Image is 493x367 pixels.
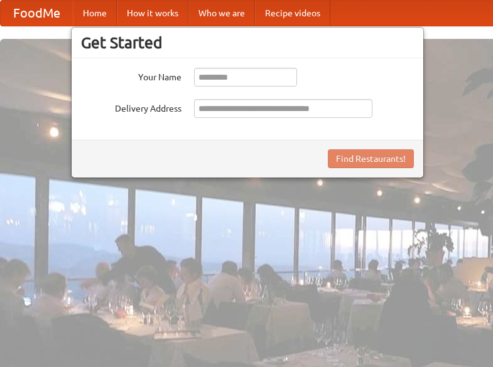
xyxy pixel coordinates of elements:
[117,1,188,26] a: How it works
[188,1,255,26] a: Who we are
[255,1,330,26] a: Recipe videos
[81,68,181,83] label: Your Name
[81,99,181,115] label: Delivery Address
[81,33,414,52] h3: Get Started
[73,1,117,26] a: Home
[328,149,414,168] button: Find Restaurants!
[1,1,73,26] a: FoodMe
